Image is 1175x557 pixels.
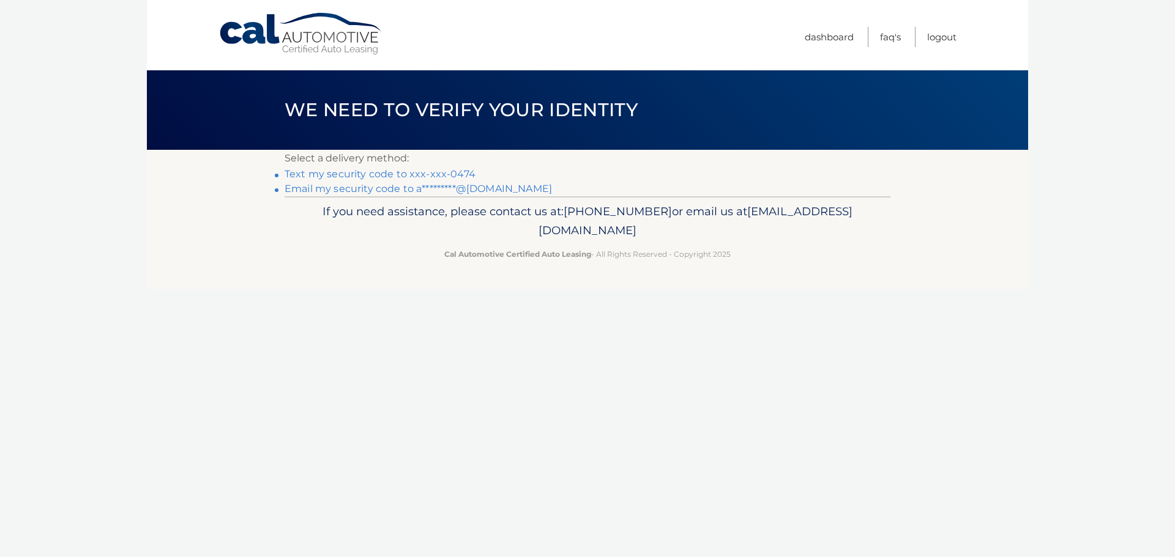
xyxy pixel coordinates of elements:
p: Select a delivery method: [285,150,890,167]
strong: Cal Automotive Certified Auto Leasing [444,249,591,259]
p: If you need assistance, please contact us at: or email us at [293,202,882,241]
span: [PHONE_NUMBER] [564,204,672,218]
a: Logout [927,27,957,47]
a: Text my security code to xxx-xxx-0474 [285,168,476,180]
p: - All Rights Reserved - Copyright 2025 [293,248,882,260]
span: We need to verify your identity [285,98,638,121]
a: Email my security code to a*********@[DOMAIN_NAME] [285,183,552,194]
a: FAQ's [880,27,901,47]
a: Cal Automotive [218,12,384,56]
a: Dashboard [805,27,854,47]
